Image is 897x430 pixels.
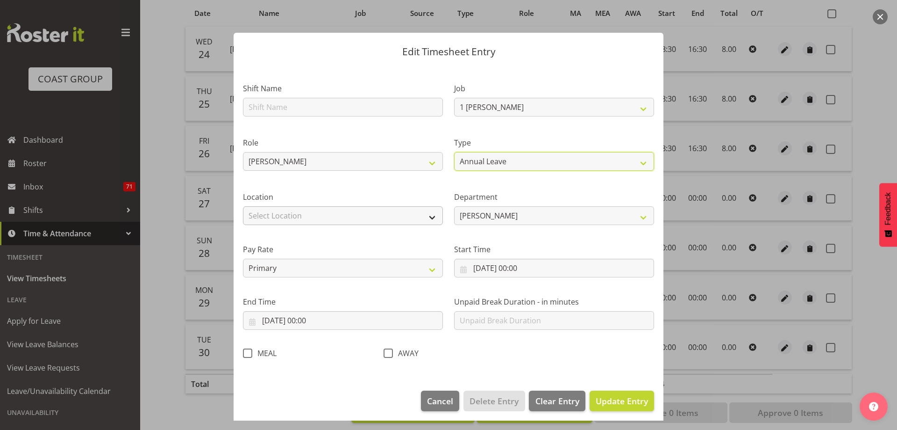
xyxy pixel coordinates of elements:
img: help-xxl-2.png [869,402,878,411]
label: Department [454,191,654,203]
span: MEAL [252,349,277,358]
input: Click to select... [454,259,654,277]
label: End Time [243,296,443,307]
button: Clear Entry [529,391,585,411]
span: Delete Entry [470,395,519,407]
span: AWAY [393,349,419,358]
button: Update Entry [590,391,654,411]
label: Start Time [454,244,654,255]
label: Shift Name [243,83,443,94]
label: Pay Rate [243,244,443,255]
input: Shift Name [243,98,443,117]
button: Cancel [421,391,459,411]
button: Delete Entry [463,391,525,411]
label: Location [243,191,443,203]
button: Feedback - Show survey [879,183,897,247]
span: Clear Entry [535,395,579,407]
p: Edit Timesheet Entry [243,47,654,57]
label: Unpaid Break Duration - in minutes [454,296,654,307]
input: Click to select... [243,311,443,330]
span: Cancel [427,395,453,407]
label: Type [454,137,654,148]
label: Job [454,83,654,94]
span: Update Entry [596,395,648,407]
input: Unpaid Break Duration [454,311,654,330]
span: Feedback [884,192,892,225]
label: Role [243,137,443,148]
